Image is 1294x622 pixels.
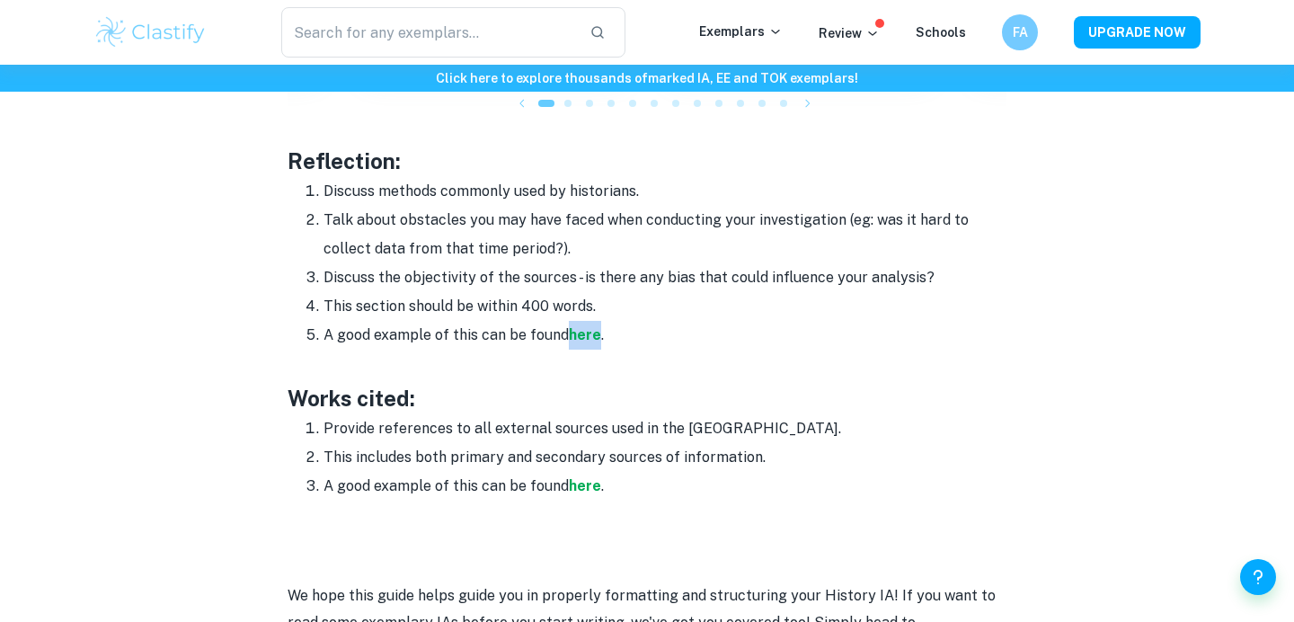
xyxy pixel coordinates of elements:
li: This section should be within 400 words. [323,292,1006,321]
li: Talk about obstacles you may have faced when conducting your investigation (eg: was it hard to co... [323,206,1006,263]
li: A good example of this can be found . [323,321,1006,350]
a: here [569,326,601,343]
button: FA [1002,14,1038,50]
a: here [569,477,601,494]
h6: FA [1010,22,1031,42]
li: A good example of this can be found . [323,472,1006,501]
input: Search for any exemplars... [281,7,575,58]
button: Help and Feedback [1240,559,1276,595]
a: Schools [916,25,966,40]
li: Discuss the objectivity of the sources - is there any bias that could influence your analysis? [323,263,1006,292]
img: Clastify logo [93,14,208,50]
li: This includes both primary and secondary sources of information. [323,443,1006,472]
p: Exemplars [699,22,783,41]
h3: Reflection: [288,145,1006,177]
h6: Click here to explore thousands of marked IA, EE and TOK exemplars ! [4,68,1290,88]
li: Provide references to all external sources used in the [GEOGRAPHIC_DATA]. [323,414,1006,443]
li: Discuss methods commonly used by historians. [323,177,1006,206]
p: Review [819,23,880,43]
button: UPGRADE NOW [1074,16,1201,49]
h3: Works cited: [288,382,1006,414]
